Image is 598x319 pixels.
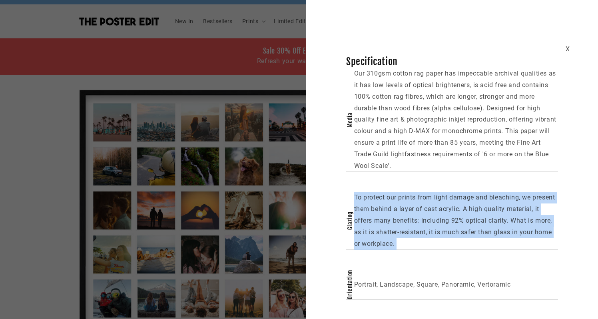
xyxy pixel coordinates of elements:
[460,247,594,315] iframe: Chatra live chat
[566,44,570,55] div: X
[354,192,558,249] p: To protect our prints from light damage and bleaching, we present them behind a layer of cast acr...
[346,211,354,230] h4: Glazing
[346,56,558,68] h2: Specification
[346,270,354,299] h4: Orientation
[354,68,558,171] p: Our 310gsm cotton rag paper has impeccable archival qualities as it has low levels of optical bri...
[346,112,354,128] h4: Media
[354,279,511,291] div: Portrait, Landscape, Square, Panoramic, Vertoramic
